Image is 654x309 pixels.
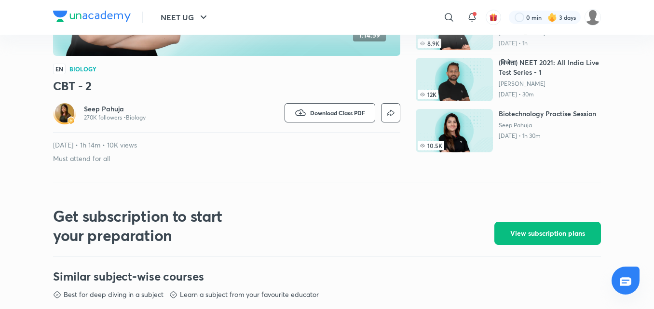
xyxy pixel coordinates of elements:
span: 8.9K [418,39,441,48]
h2: Get subscription to start your preparation [53,206,251,245]
h6: Biotechnology Practise Session [499,109,596,119]
a: [PERSON_NAME] [499,80,601,88]
img: streak [547,13,557,22]
a: Seep Pahuja [84,104,146,114]
p: [DATE] • 1h 30m [499,132,596,140]
h3: Similar subject-wise courses [53,269,601,284]
span: EN [53,64,66,74]
p: [DATE] • 30m [499,91,601,98]
button: avatar [486,10,501,25]
button: View subscription plans [494,222,601,245]
span: 10.5K [418,141,444,150]
p: 270K followers • Biology [84,114,146,121]
p: [DATE] • 1h [499,40,601,47]
p: Learn a subject from your favourite educator [180,290,319,299]
a: Seep Pahuja [499,121,596,129]
span: View subscription plans [510,228,585,238]
h3: CBT - 2 [53,78,400,94]
img: Avatar [55,103,74,122]
a: Company Logo [53,11,131,25]
span: Download Class PDF [310,109,365,117]
h4: 1:14:59 [359,31,380,40]
img: badge [68,117,74,124]
img: avatar [489,13,498,22]
h6: (विजेता) NEET 2021: All India Live Test Series - 1 [499,58,601,77]
span: 12K [418,90,438,99]
p: Must attend for all [53,154,400,163]
button: Download Class PDF [285,103,375,122]
h4: Biology [69,66,96,72]
img: Tarmanjot Singh [585,9,601,26]
p: [DATE] • 1h 14m • 10K views [53,140,400,150]
button: NEET UG [155,8,215,27]
a: Avatarbadge [53,101,76,124]
p: Best for deep diving in a subject [64,290,163,299]
img: Company Logo [53,11,131,22]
